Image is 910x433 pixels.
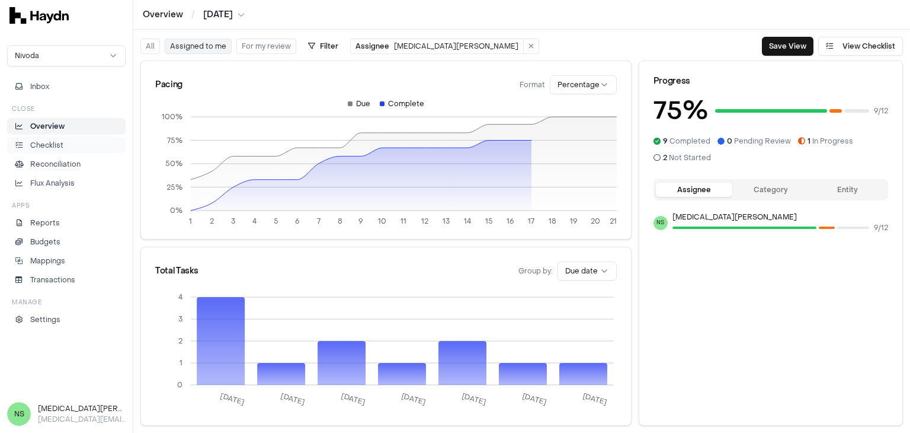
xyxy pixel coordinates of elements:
[521,391,548,407] tspan: [DATE]
[653,75,888,87] div: Progress
[30,81,49,92] span: Inbox
[7,137,126,154] a: Checklist
[162,112,182,122] tspan: 100%
[7,156,126,173] a: Reconciliation
[351,39,524,53] button: Assignee[MEDICAL_DATA][PERSON_NAME]
[170,206,182,215] tspan: 0%
[252,216,257,226] tspan: 4
[7,311,126,328] a: Settings
[7,402,31,426] span: NS
[570,216,578,226] tspan: 19
[7,78,126,95] button: Inbox
[727,136,732,146] span: 0
[7,215,126,231] a: Reports
[520,80,545,90] span: Format
[656,183,732,197] button: Assignee
[421,216,428,226] tspan: 12
[663,153,667,163] span: 2
[12,298,41,307] h3: Manage
[727,136,791,146] span: Pending Review
[340,391,367,407] tspan: [DATE]
[874,223,888,233] span: 9 / 12
[591,216,600,226] tspan: 20
[808,136,810,146] span: 1
[7,272,126,288] a: Transactions
[317,216,321,226] tspan: 7
[528,216,534,226] tspan: 17
[30,256,65,266] p: Mappings
[12,201,30,210] h3: Apps
[30,218,60,228] p: Reports
[7,118,126,135] a: Overview
[165,159,182,168] tspan: 50%
[143,9,245,21] nav: breadcrumb
[653,216,668,230] span: NS
[355,42,389,51] span: Assignee
[663,153,711,163] span: Not Started
[461,391,488,407] tspan: [DATE]
[732,183,809,197] button: Category
[178,292,182,302] tspan: 4
[464,216,471,226] tspan: 14
[30,314,60,325] p: Settings
[549,216,556,226] tspan: 18
[38,414,126,425] p: [MEDICAL_DATA][EMAIL_ADDRESS][DOMAIN_NAME]
[140,39,160,54] button: All
[358,216,363,226] tspan: 9
[165,39,232,54] button: Assigned to me
[9,7,69,24] img: svg+xml,%3c
[30,121,65,132] p: Overview
[30,275,75,285] p: Transactions
[155,79,182,91] div: Pacing
[295,216,300,226] tspan: 6
[348,99,370,109] div: Due
[189,216,192,226] tspan: 1
[582,391,608,407] tspan: [DATE]
[400,216,406,226] tspan: 11
[7,234,126,250] a: Budgets
[180,358,182,368] tspan: 1
[7,253,126,269] a: Mappings
[808,136,853,146] span: In Progress
[189,8,197,20] span: /
[762,37,813,56] button: Save View
[203,9,233,21] span: [DATE]
[672,212,888,222] p: [MEDICAL_DATA][PERSON_NAME]
[143,9,183,21] a: Overview
[809,183,886,197] button: Entity
[167,136,182,145] tspan: 75%
[178,314,182,324] tspan: 3
[30,237,60,247] p: Budgets
[874,106,888,116] span: 9 / 12
[653,92,708,129] h3: 75 %
[301,37,345,56] button: Filter
[274,216,278,226] tspan: 5
[177,380,182,390] tspan: 0
[380,99,424,109] div: Complete
[30,140,63,151] p: Checklist
[210,216,214,226] tspan: 2
[610,216,617,226] tspan: 21
[443,216,450,226] tspan: 13
[38,403,126,414] h3: [MEDICAL_DATA][PERSON_NAME]
[338,216,342,226] tspan: 8
[236,39,296,54] button: For my review
[30,178,75,189] p: Flux Analysis
[7,175,126,192] a: Flux Analysis
[12,104,35,113] h3: Close
[378,216,386,226] tspan: 10
[507,216,514,226] tspan: 16
[280,391,306,407] tspan: [DATE]
[485,216,493,226] tspan: 15
[30,159,81,170] p: Reconciliation
[155,265,198,277] div: Total Tasks
[663,136,710,146] span: Completed
[400,391,427,407] tspan: [DATE]
[663,136,668,146] span: 9
[203,9,245,21] button: [DATE]
[166,183,182,192] tspan: 25%
[231,216,235,226] tspan: 3
[219,391,246,407] tspan: [DATE]
[178,336,182,346] tspan: 2
[818,37,903,56] button: View Checklist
